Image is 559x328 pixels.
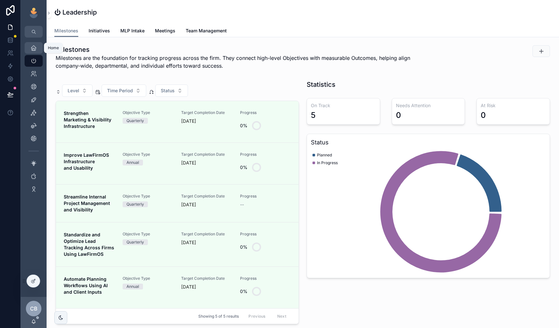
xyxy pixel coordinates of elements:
[64,276,109,295] strong: Automate Planning Workflows Using AI and Client Inputs
[181,232,232,237] span: Target Completion Date
[155,85,188,97] button: Select Button
[181,194,232,199] span: Target Completion Date
[54,28,78,34] span: Milestones
[240,201,244,208] span: --
[181,201,196,208] p: [DATE]
[64,232,115,257] strong: Standardize and Optimize Lead Tracking Across Firms Using LawFirmOS
[54,25,78,37] a: Milestones
[68,87,79,94] span: Level
[240,194,291,199] span: Progress
[317,153,332,158] span: Planned
[317,160,338,165] span: In Progress
[107,87,133,94] span: Time Period
[126,160,139,165] div: Annual
[64,152,110,171] strong: Improve LawFirmOS Infrastructure and Usability
[181,239,196,246] p: [DATE]
[126,118,144,124] div: Quarterly
[48,45,59,51] div: Home
[123,276,174,281] span: Objective Type
[56,222,299,266] a: Standardize and Optimize Lead Tracking Across Firms Using LawFirmOSObjective TypeQuarterlyTarget ...
[126,239,144,245] div: Quarterly
[21,38,47,203] div: scrollable content
[481,102,546,109] h3: At Risk
[396,110,401,120] div: 0
[311,102,376,109] h3: On Track
[54,8,97,17] h1: ⏻ Leadership
[120,28,145,34] span: MLP Intake
[240,232,291,237] span: Progress
[240,241,247,254] div: 0%
[120,25,145,38] a: MLP Intake
[56,45,423,54] h1: Milestones
[123,194,174,199] span: Objective Type
[123,110,174,115] span: Objective Type
[181,160,196,166] p: [DATE]
[126,201,144,207] div: Quarterly
[311,110,315,120] div: 5
[396,102,461,109] h3: Needs Attention
[89,25,110,38] a: Initiatives
[56,184,299,222] a: Streamline Internal Project Management and VisibilityObjective TypeQuarterlyTarget Completion Dat...
[56,54,423,70] span: Milestones are the foundation for tracking progress across the firm. They connect high-level Obje...
[240,119,247,132] div: 0%
[155,25,175,38] a: Meetings
[155,28,175,34] span: Meetings
[64,194,111,212] strong: Streamline Internal Project Management and Visibility
[56,266,299,308] a: Automate Planning Workflows Using AI and Client InputsObjective TypeAnnualTarget Completion Date[...
[126,284,139,289] div: Annual
[62,85,93,97] button: Select Button
[240,285,247,298] div: 0%
[311,150,546,274] div: chart
[89,28,110,34] span: Initiatives
[181,276,232,281] span: Target Completion Date
[64,110,113,129] strong: Strengthen Marketing & Visibility Infrastructure
[240,110,291,115] span: Progress
[311,138,546,147] h3: Status
[307,80,335,89] h1: Statistics
[198,314,239,319] span: Showing 5 of 5 results
[240,161,247,174] div: 0%
[181,284,196,290] p: [DATE]
[123,152,174,157] span: Objective Type
[30,305,38,312] span: CB
[123,232,174,237] span: Objective Type
[181,152,232,157] span: Target Completion Date
[240,152,291,157] span: Progress
[161,87,175,94] span: Status
[102,85,146,97] button: Select Button
[186,25,227,38] a: Team Management
[56,101,299,142] a: Strengthen Marketing & Visibility InfrastructureObjective TypeQuarterlyTarget Completion Date[DAT...
[481,110,486,120] div: 0
[28,8,39,18] img: App logo
[56,142,299,184] a: Improve LawFirmOS Infrastructure and UsabilityObjective TypeAnnualTarget Completion Date[DATE]Pro...
[181,110,232,115] span: Target Completion Date
[186,28,227,34] span: Team Management
[240,276,291,281] span: Progress
[181,118,196,124] p: [DATE]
